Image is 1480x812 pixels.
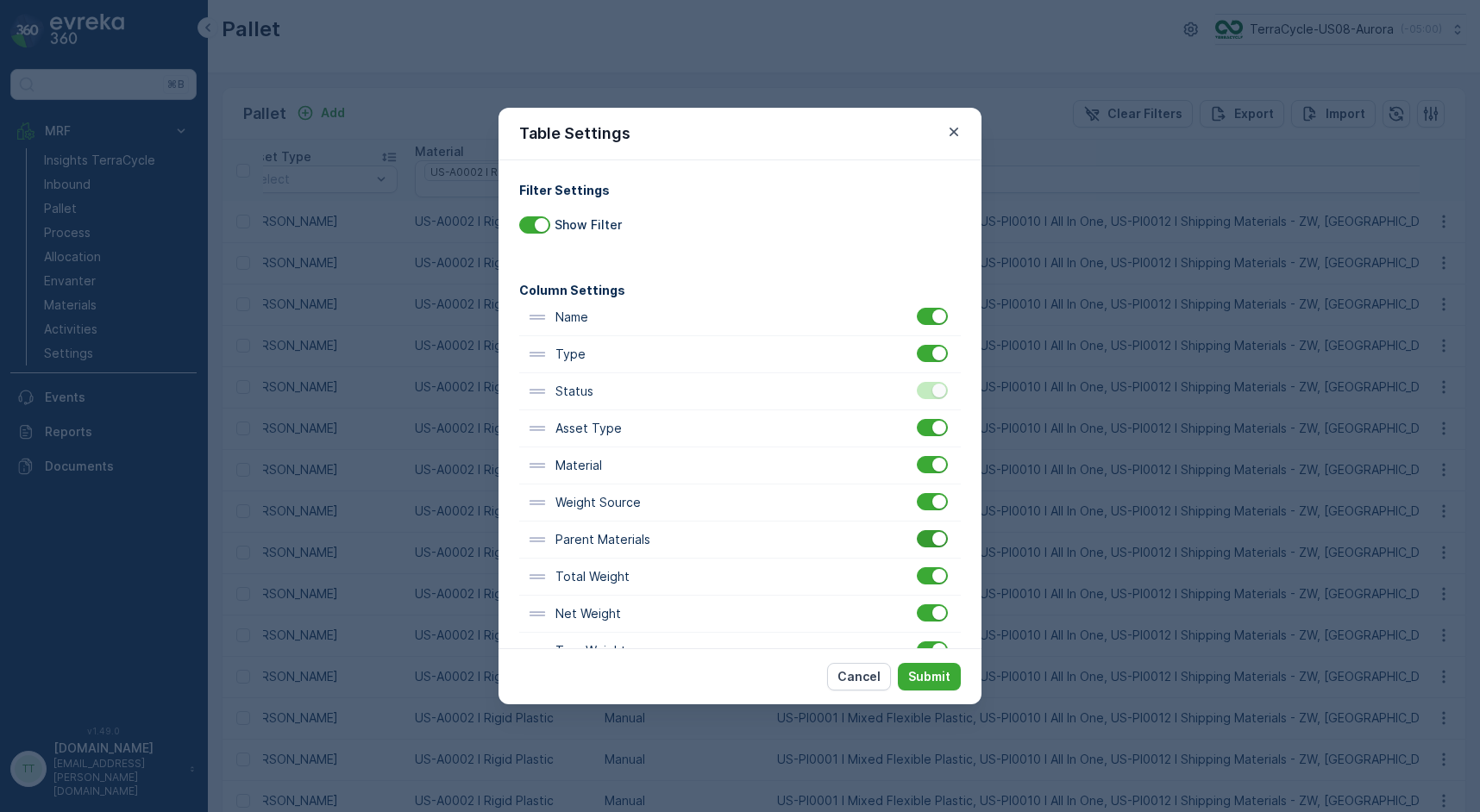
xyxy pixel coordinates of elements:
div: Name [519,299,961,336]
p: Name [555,309,588,326]
p: Weight Source [555,494,641,511]
button: Submit [898,663,961,690]
p: Table Settings [519,122,630,146]
button: Cancel [827,663,891,690]
p: Show Filter [555,216,622,234]
p: Status [555,383,593,400]
p: Total Weight [555,568,630,585]
div: Tare Weight [519,633,961,670]
p: Parent Materials [555,531,650,548]
div: Material [519,447,961,484]
div: Total Weight [519,559,961,596]
p: Asset Type [555,420,622,437]
div: Parent Materials [519,522,961,559]
div: Status [519,373,961,410]
div: Weight Source [519,484,961,522]
div: Asset Type [519,410,961,447]
h4: Column Settings [519,281,961,299]
h4: Filter Settings [519,181,961,199]
p: Submit [908,668,950,685]
p: Material [555,457,602,474]
p: Type [555,346,586,363]
p: Net Weight [555,605,621,622]
p: Cancel [837,668,881,685]
p: Tare Weight [555,642,626,659]
div: Type [519,336,961,373]
div: Net Weight [519,596,961,633]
